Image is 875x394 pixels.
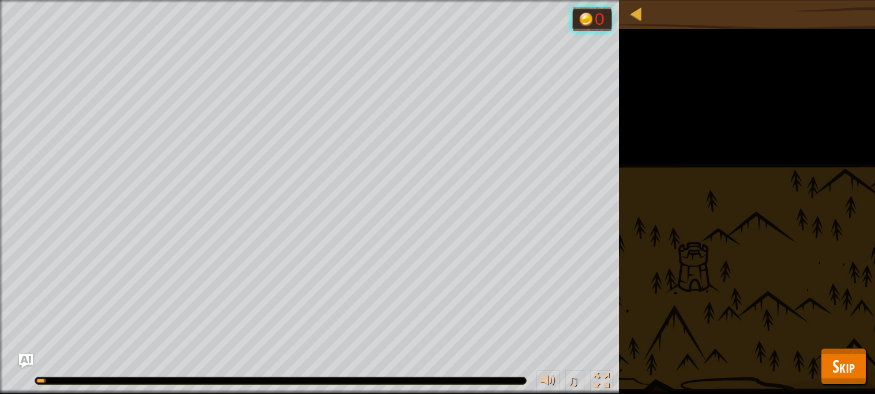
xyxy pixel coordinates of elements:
button: Ask AI [19,354,33,368]
button: Skip [821,348,866,385]
button: Adjust volume [536,370,559,394]
div: Team 'humans' has 0 gold. [572,7,612,31]
button: ♫ [565,370,585,394]
div: 0 [595,10,606,28]
button: Toggle fullscreen [590,370,613,394]
span: ♫ [568,372,579,389]
span: Skip [832,354,855,378]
